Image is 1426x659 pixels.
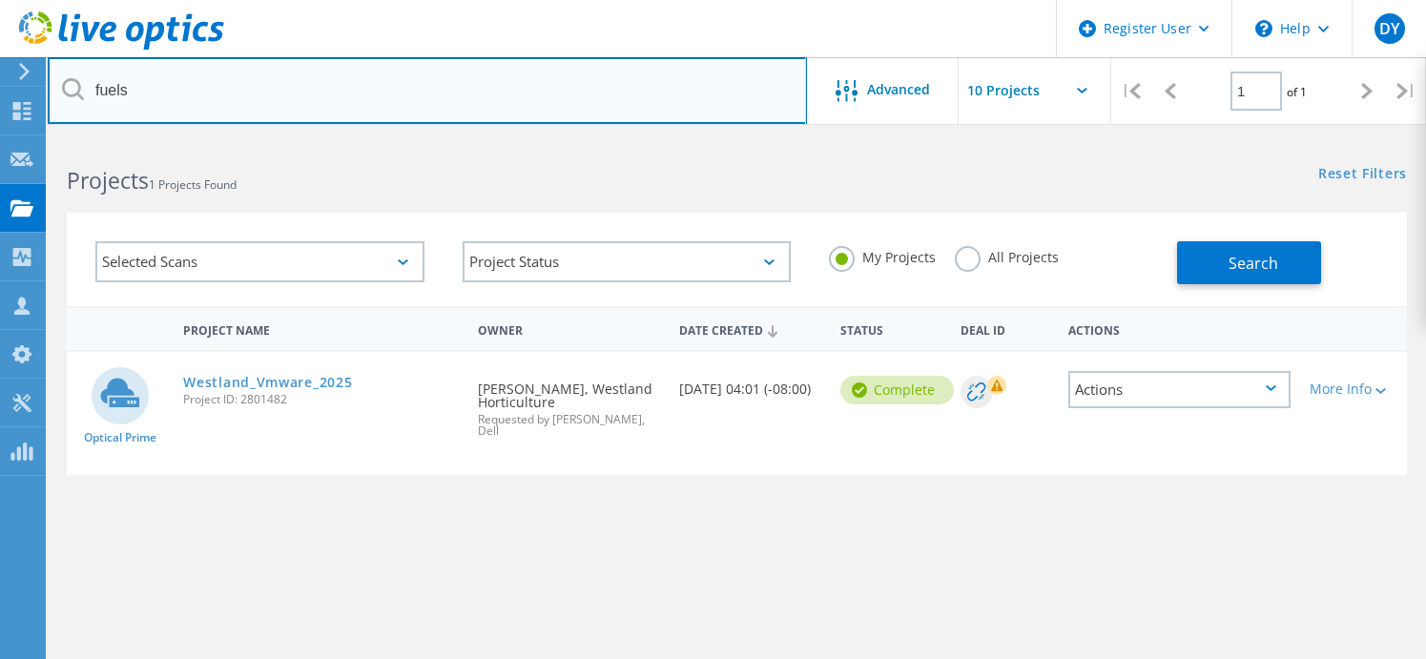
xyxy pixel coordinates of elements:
[1111,57,1150,125] div: |
[463,241,792,282] div: Project Status
[1310,382,1397,396] div: More Info
[149,176,237,193] span: 1 Projects Found
[84,432,156,443] span: Optical Prime
[19,40,224,53] a: Live Optics Dashboard
[1177,241,1321,284] button: Search
[670,352,831,415] div: [DATE] 04:01 (-08:00)
[478,414,660,437] span: Requested by [PERSON_NAME], Dell
[831,311,951,346] div: Status
[48,57,807,124] input: Search projects by name, owner, ID, company, etc
[951,311,1058,346] div: Deal Id
[183,394,459,405] span: Project ID: 2801482
[1255,20,1272,37] svg: \n
[174,311,468,346] div: Project Name
[183,376,352,389] a: Westland_Vmware_2025
[1068,371,1291,408] div: Actions
[67,165,149,196] b: Projects
[670,311,831,347] div: Date Created
[955,246,1059,264] label: All Projects
[1318,167,1407,183] a: Reset Filters
[1059,311,1300,346] div: Actions
[840,376,954,404] div: Complete
[95,241,424,282] div: Selected Scans
[1387,57,1426,125] div: |
[468,311,670,346] div: Owner
[1229,253,1278,274] span: Search
[867,83,930,96] span: Advanced
[1379,21,1399,36] span: DY
[829,246,936,264] label: My Projects
[468,352,670,456] div: [PERSON_NAME], Westland Horticulture
[1287,84,1307,100] span: of 1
